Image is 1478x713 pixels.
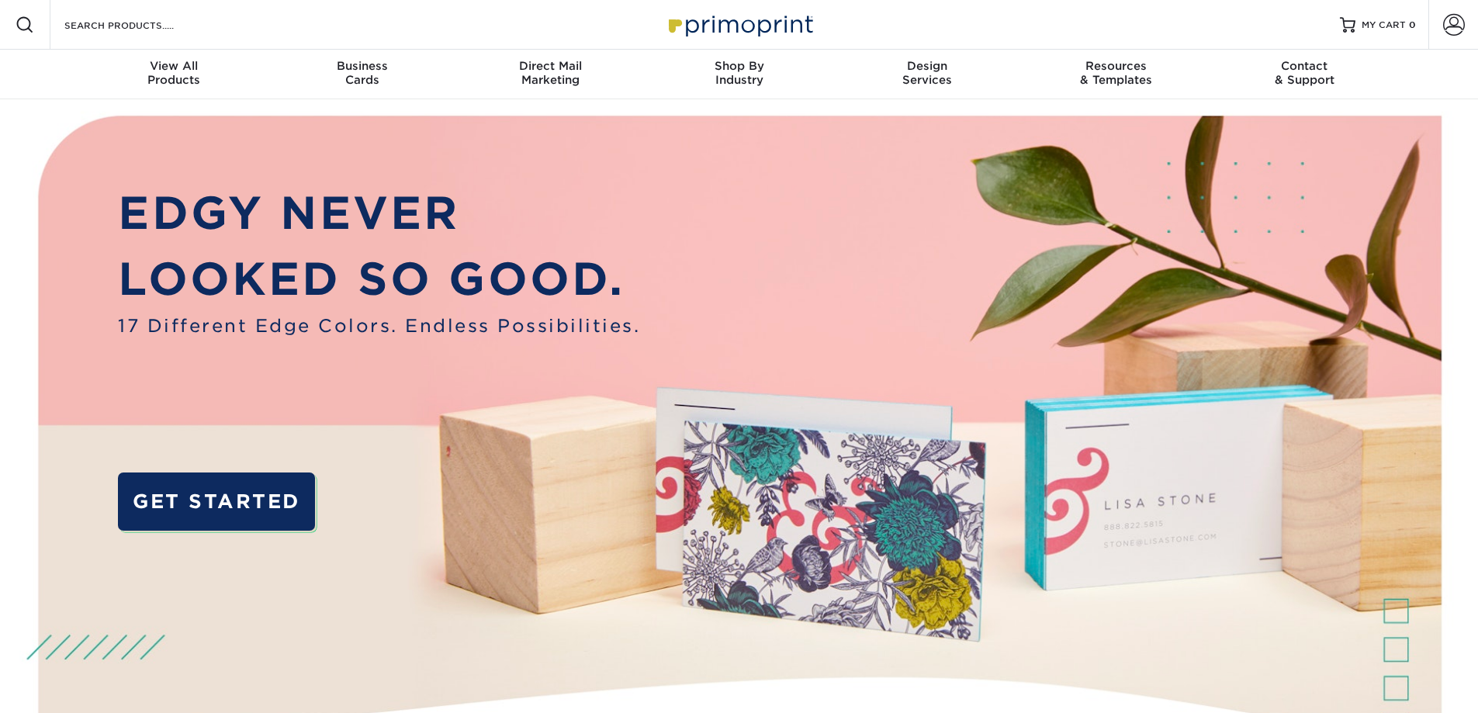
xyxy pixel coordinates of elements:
[80,50,268,99] a: View AllProducts
[1362,19,1406,32] span: MY CART
[80,59,268,73] span: View All
[456,59,645,87] div: Marketing
[662,8,817,41] img: Primoprint
[118,472,314,531] a: GET STARTED
[456,59,645,73] span: Direct Mail
[1409,19,1416,30] span: 0
[833,50,1022,99] a: DesignServices
[456,50,645,99] a: Direct MailMarketing
[80,59,268,87] div: Products
[268,50,456,99] a: BusinessCards
[268,59,456,87] div: Cards
[833,59,1022,73] span: Design
[118,313,640,339] span: 17 Different Edge Colors. Endless Possibilities.
[645,50,833,99] a: Shop ByIndustry
[1210,50,1399,99] a: Contact& Support
[118,180,640,247] p: EDGY NEVER
[268,59,456,73] span: Business
[1022,50,1210,99] a: Resources& Templates
[645,59,833,87] div: Industry
[63,16,214,34] input: SEARCH PRODUCTS.....
[118,246,640,313] p: LOOKED SO GOOD.
[1210,59,1399,73] span: Contact
[1210,59,1399,87] div: & Support
[645,59,833,73] span: Shop By
[1022,59,1210,87] div: & Templates
[1022,59,1210,73] span: Resources
[833,59,1022,87] div: Services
